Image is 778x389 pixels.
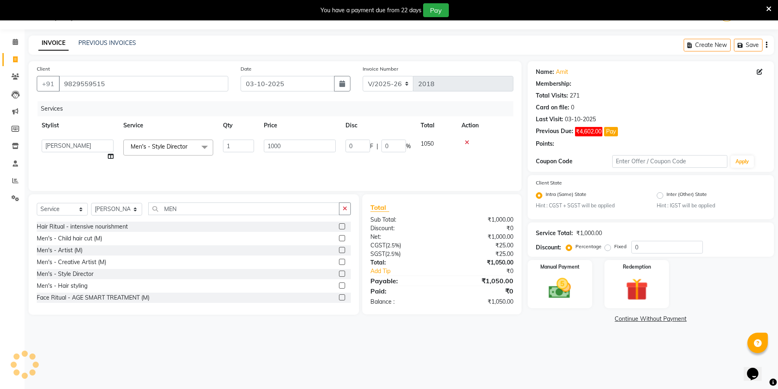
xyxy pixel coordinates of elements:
[37,270,94,278] div: Men's - Style Director
[37,258,106,267] div: Men's - Creative Artist (M)
[370,142,373,151] span: F
[370,250,385,258] span: SGST
[667,191,707,200] label: Inter (Other) State
[744,356,770,381] iframe: chat widget
[529,315,772,323] a: Continue Without Payment
[604,127,618,136] button: Pay
[370,242,386,249] span: CGST
[187,143,191,150] a: x
[416,116,457,135] th: Total
[37,65,50,73] label: Client
[542,276,578,301] img: _cash.svg
[241,65,252,73] label: Date
[556,68,568,76] a: Amit
[364,250,442,258] div: ( )
[540,263,580,271] label: Manual Payment
[37,76,60,91] button: +91
[406,142,411,151] span: %
[377,142,378,151] span: |
[536,229,573,238] div: Service Total:
[565,115,596,124] div: 03-10-2025
[442,286,519,296] div: ₹0
[442,224,519,233] div: ₹0
[619,276,655,303] img: _gift.svg
[612,155,727,168] input: Enter Offer / Coupon Code
[536,179,562,187] label: Client State
[731,156,754,168] button: Apply
[546,191,586,200] label: Intra (Same) State
[734,39,762,51] button: Save
[442,233,519,241] div: ₹1,000.00
[37,293,149,302] div: Face Ritual - AGE SMART TREATMENT (M)
[536,68,554,76] div: Name:
[363,65,398,73] label: Invoice Number
[536,115,563,124] div: Last Visit:
[442,250,519,258] div: ₹25.00
[442,298,519,306] div: ₹1,050.00
[364,276,442,286] div: Payable:
[38,36,69,51] a: INVOICE
[364,298,442,306] div: Balance :
[148,202,339,215] input: Search or Scan
[37,246,82,255] div: Men's - Artist (M)
[321,6,421,15] div: You have a payment due from 22 days
[536,140,554,148] div: Points:
[387,251,399,257] span: 2.5%
[536,202,645,209] small: Hint : CGST + SGST will be applied
[423,3,449,17] button: Pay
[78,39,136,47] a: PREVIOUS INVOICES
[364,286,442,296] div: Paid:
[442,241,519,250] div: ₹25.00
[370,203,389,212] span: Total
[38,101,519,116] div: Services
[684,39,731,51] button: Create New
[364,258,442,267] div: Total:
[455,267,519,276] div: ₹0
[536,157,613,166] div: Coupon Code
[575,243,602,250] label: Percentage
[364,216,442,224] div: Sub Total:
[657,202,766,209] small: Hint : IGST will be applied
[571,103,574,112] div: 0
[442,276,519,286] div: ₹1,050.00
[614,243,626,250] label: Fixed
[575,127,602,136] span: ₹4,602.00
[536,103,569,112] div: Card on file:
[536,91,568,100] div: Total Visits:
[118,116,218,135] th: Service
[364,241,442,250] div: ( )
[37,234,102,243] div: Men's - Child hair cut (M)
[37,116,118,135] th: Stylist
[442,258,519,267] div: ₹1,050.00
[536,243,561,252] div: Discount:
[364,233,442,241] div: Net:
[341,116,416,135] th: Disc
[59,76,228,91] input: Search by Name/Mobile/Email/Code
[536,80,571,88] div: Membership:
[421,140,434,147] span: 1050
[442,216,519,224] div: ₹1,000.00
[259,116,341,135] th: Price
[387,242,399,249] span: 2.5%
[37,222,128,231] div: Hair Ritual - intensive nourishment
[576,229,602,238] div: ₹1,000.00
[364,267,455,276] a: Add Tip
[37,282,87,290] div: Men's - Hair styling
[364,224,442,233] div: Discount:
[623,263,651,271] label: Redemption
[218,116,259,135] th: Qty
[457,116,513,135] th: Action
[570,91,580,100] div: 271
[536,127,573,136] div: Previous Due:
[131,143,187,150] span: Men's - Style Director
